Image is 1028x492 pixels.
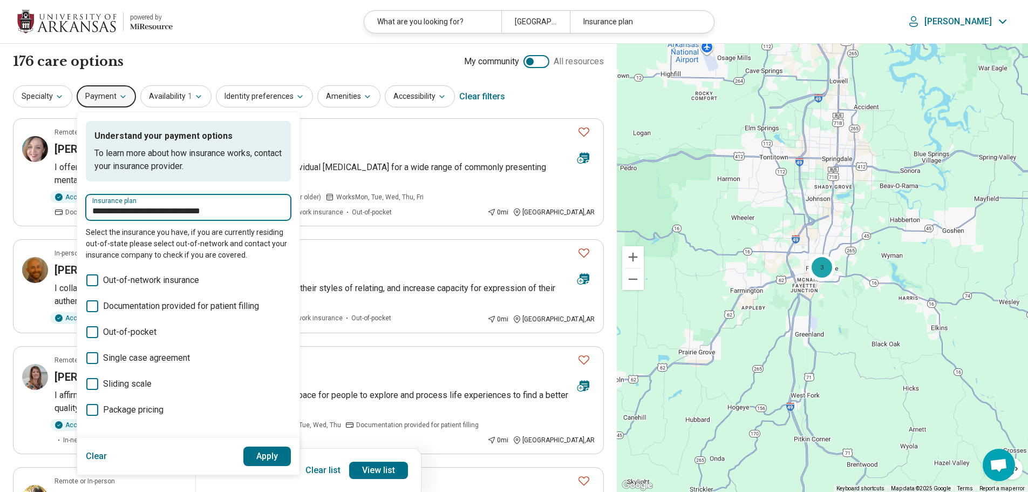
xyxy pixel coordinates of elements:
[924,16,992,27] p: [PERSON_NAME]
[385,85,455,107] button: Accessibility
[622,268,644,290] button: Zoom out
[17,9,173,35] a: University of Arkansaspowered by
[464,55,519,68] span: My community
[17,9,117,35] img: University of Arkansas
[94,130,282,143] p: Understand your payment options
[808,255,834,281] div: 6
[268,207,343,217] span: Out-of-network insurance
[570,11,707,33] div: Insurance plan
[92,198,284,204] label: Insurance plan
[280,420,341,430] span: Works Tue, Wed, Thu
[501,11,570,33] div: [GEOGRAPHIC_DATA], [GEOGRAPHIC_DATA]
[573,349,595,371] button: Favorite
[94,147,282,173] p: To learn more about how insurance works, contact your insurance provider.
[63,435,126,445] span: In-network insurance
[364,11,501,33] div: What are you looking for?
[103,352,190,365] span: Single case agreement
[513,314,595,324] div: [GEOGRAPHIC_DATA] , AR
[216,85,313,107] button: Identity preferences
[573,470,595,492] button: Favorite
[957,486,973,491] a: Terms (opens in new tab)
[77,85,136,107] button: Payment
[103,300,259,313] span: Documentation provided for patient filling
[13,85,72,107] button: Specialty
[50,419,124,431] div: Accepting clients
[622,246,644,268] button: Zoom in
[459,84,505,110] div: Clear filters
[573,242,595,264] button: Favorite
[573,121,595,143] button: Favorite
[55,389,595,415] p: I affirm all identities and persons and provide a non-judgmental space for people to explore and ...
[55,141,139,157] h3: [PERSON_NAME]
[103,403,164,416] span: Package pricing
[317,85,380,107] button: Amenities
[55,369,139,385] h3: [PERSON_NAME]
[513,207,595,217] div: [GEOGRAPHIC_DATA] , AR
[487,314,508,324] div: 0 mi
[301,462,345,479] button: Clear list
[55,282,595,308] p: I collaborate with clients to increase awareness, gain insight into their styles of relating, and...
[336,192,424,202] span: Works Mon, Tue, Wed, Thu, Fri
[280,313,343,323] span: In-network insurance
[103,274,199,287] span: Out-of-network insurance
[103,326,156,339] span: Out-of-pocket
[55,248,96,258] p: In-person only
[188,91,192,102] span: 1
[130,12,173,22] div: powered by
[351,313,391,323] span: Out-of-pocket
[352,207,392,217] span: Out-of-pocket
[809,254,835,280] div: 3
[55,355,115,365] p: Remote or In-person
[65,207,188,217] span: Documentation provided for patient filling
[55,262,139,278] h3: [PERSON_NAME]
[50,191,124,203] div: Accepting clients
[349,462,408,479] a: View list
[50,312,124,324] div: Accepting clients
[983,449,1015,481] div: Open chat
[103,378,152,390] span: Sliding scale
[86,447,107,466] button: Clear
[979,486,1025,491] a: Report a map error
[513,435,595,445] div: [GEOGRAPHIC_DATA] , AR
[55,127,115,137] p: Remote or In-person
[891,486,951,491] span: Map data ©2025 Google
[86,227,291,261] p: Select the insurance you have, if you are currently residing out-of-state please select out-of-ne...
[13,52,124,71] h1: 176 care options
[487,435,508,445] div: 0 mi
[243,447,291,466] button: Apply
[487,207,508,217] div: 0 mi
[356,420,479,430] span: Documentation provided for patient filling
[554,55,604,68] span: All resources
[140,85,212,107] button: Availability1
[55,161,595,187] p: I offer experienced, well-trained, highly skilled, personalized individual [MEDICAL_DATA] for a w...
[55,476,115,486] p: Remote or In-person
